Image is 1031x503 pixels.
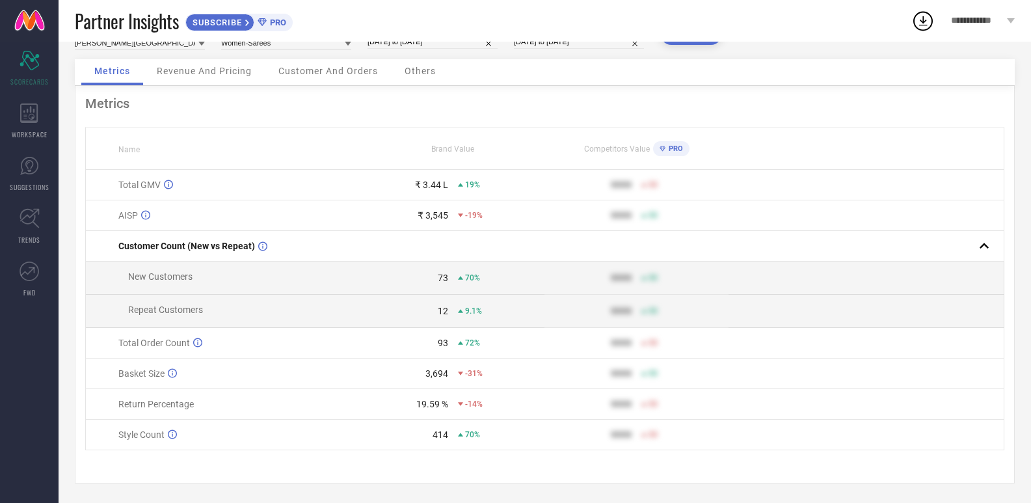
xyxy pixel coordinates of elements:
span: Repeat Customers [128,305,203,315]
span: PRO [665,144,683,153]
div: Metrics [85,96,1004,111]
span: TRENDS [18,235,40,245]
span: Name [118,145,140,154]
div: 9999 [611,306,632,316]
div: 19.59 % [416,399,448,409]
span: Basket Size [118,368,165,379]
div: 9999 [611,338,632,348]
input: Select comparison period [514,35,644,49]
div: 93 [438,338,448,348]
span: Partner Insights [75,8,179,34]
span: Metrics [94,66,130,76]
span: 70% [465,273,480,282]
span: Style Count [118,429,165,440]
span: 50 [649,273,658,282]
span: Customer And Orders [278,66,378,76]
span: Total GMV [118,180,161,190]
span: SUBSCRIBE [186,18,245,27]
span: SCORECARDS [10,77,49,87]
span: 50 [649,180,658,189]
span: 50 [649,400,658,409]
div: 414 [433,429,448,440]
span: 50 [649,306,658,316]
span: 72% [465,338,480,347]
span: New Customers [128,271,193,282]
span: 50 [649,211,658,220]
div: 9999 [611,399,632,409]
span: PRO [267,18,286,27]
span: -19% [465,211,483,220]
span: 9.1% [465,306,482,316]
div: 3,694 [425,368,448,379]
div: 9999 [611,210,632,221]
span: -31% [465,369,483,378]
span: Others [405,66,436,76]
span: Competitors Value [584,144,650,154]
div: ₹ 3.44 L [415,180,448,190]
div: 73 [438,273,448,283]
span: 70% [465,430,480,439]
span: WORKSPACE [12,129,47,139]
span: 50 [649,338,658,347]
span: Customer Count (New vs Repeat) [118,241,255,251]
span: 50 [649,430,658,439]
a: SUBSCRIBEPRO [185,10,293,31]
div: 9999 [611,273,632,283]
span: Brand Value [431,144,474,154]
span: -14% [465,400,483,409]
span: SUGGESTIONS [10,182,49,192]
div: 9999 [611,429,632,440]
input: Select date range [368,35,498,49]
div: 12 [438,306,448,316]
div: ₹ 3,545 [418,210,448,221]
span: 50 [649,369,658,378]
span: 19% [465,180,480,189]
span: Total Order Count [118,338,190,348]
div: Open download list [911,9,935,33]
span: AISP [118,210,138,221]
span: FWD [23,288,36,297]
span: Return Percentage [118,399,194,409]
div: 9999 [611,368,632,379]
span: Revenue And Pricing [157,66,252,76]
div: 9999 [611,180,632,190]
